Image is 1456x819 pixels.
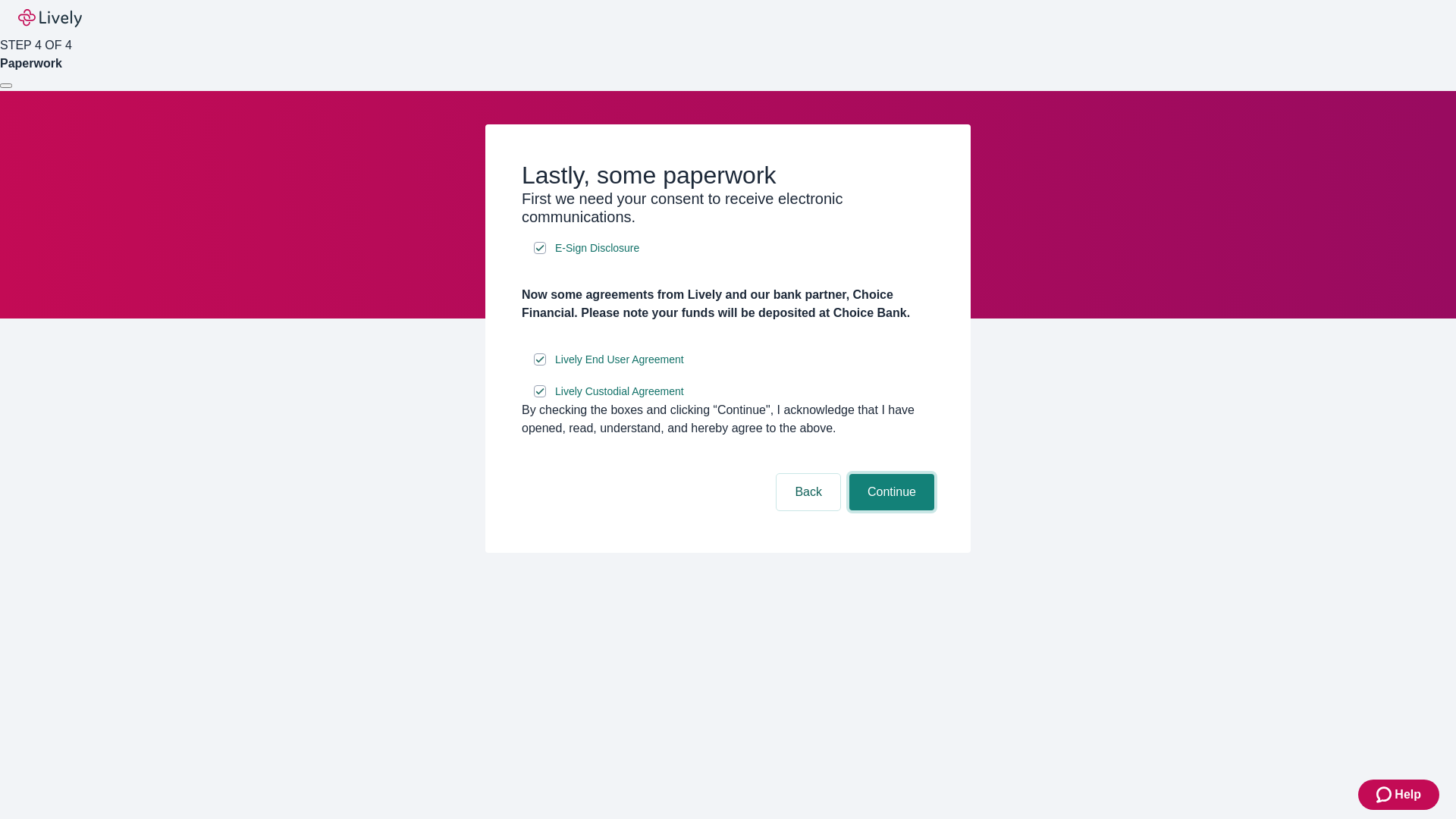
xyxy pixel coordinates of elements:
h4: Now some agreements from Lively and our bank partner, Choice Financial. Please note your funds wi... [522,286,934,322]
a: e-sign disclosure document [552,239,642,258]
span: Lively Custodial Agreement [555,384,684,400]
button: Zendesk support iconHelp [1358,780,1439,810]
h2: Lastly, some paperwork [522,161,934,190]
img: Lively [18,9,82,27]
button: Continue [849,474,934,510]
a: e-sign disclosure document [552,382,687,401]
h3: First we need your consent to receive electronic communications. [522,190,934,226]
span: Help [1395,786,1421,804]
svg: Zendesk support icon [1376,786,1395,804]
button: Back [777,474,840,510]
span: Lively End User Agreement [555,352,684,368]
span: E-Sign Disclosure [555,240,639,256]
a: e-sign disclosure document [552,350,687,369]
div: By checking the boxes and clicking “Continue", I acknowledge that I have opened, read, understand... [522,401,934,438]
